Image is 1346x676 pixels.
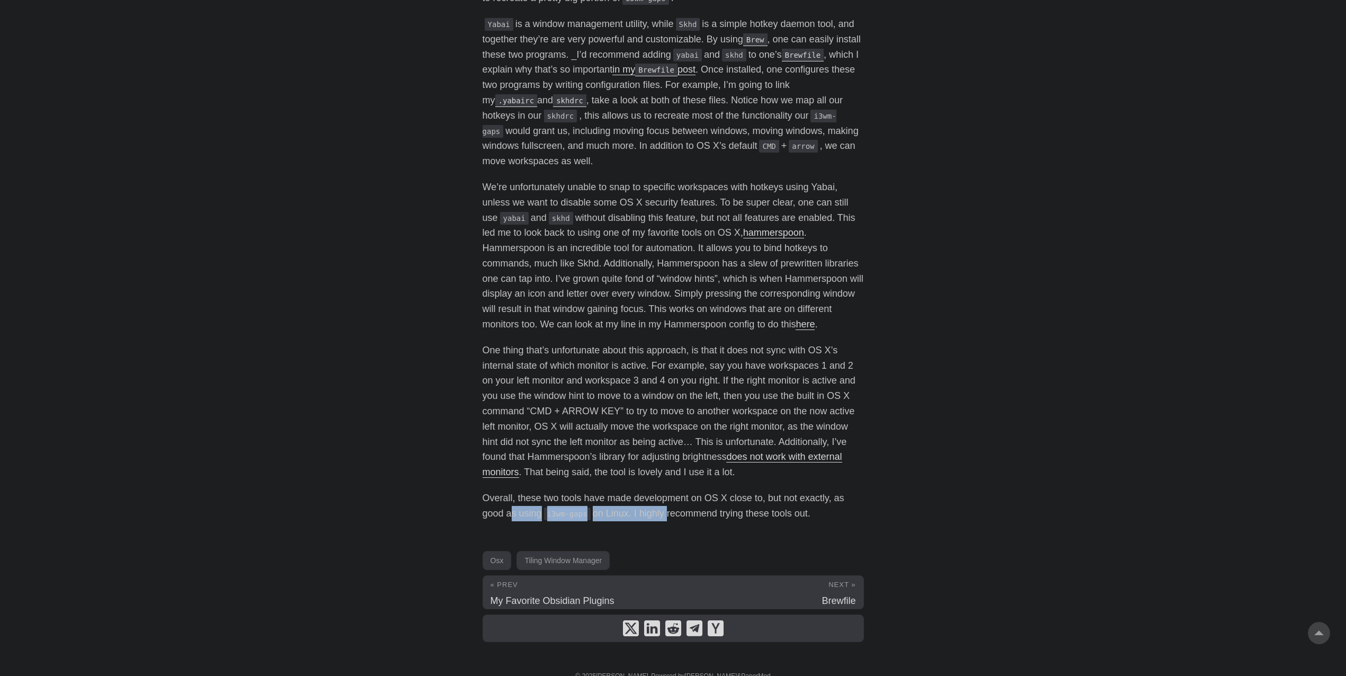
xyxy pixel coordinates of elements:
code: Yabai [485,18,513,31]
code: skhdrc [553,94,586,107]
code: skhdrc [544,110,577,122]
code: yabai [500,212,529,225]
p: We’re unfortunately unable to snap to specific workspaces with hotkeys using Yabai, unless we wan... [483,180,864,332]
code: CMD [759,140,779,153]
a: here [796,319,815,330]
a: Brewfile [782,49,824,60]
span: Next » [828,581,855,589]
code: yabai [673,49,702,61]
span: Brewfile [822,595,855,606]
a: share A Solid Tiling Window Manager For OSX on ycombinator [708,620,724,636]
code: arrow [789,140,817,153]
code: Brewfile [782,49,824,61]
a: « Prev My Favorite Obsidian Plugins [483,576,673,609]
a: in myBrewfilepost [612,64,696,75]
code: Skhd [676,18,700,31]
a: Brew [743,34,768,45]
code: i3wm-gaps [544,508,591,520]
a: .yabairc [495,95,538,105]
a: share A Solid Tiling Window Manager For OSX on linkedin [644,620,660,636]
a: share A Solid Tiling Window Manager For OSX on x [623,620,639,636]
span: « Prev [491,581,518,589]
a: Tiling Window Manager [516,551,610,570]
a: Next » Brewfile [673,576,863,609]
a: Osx [483,551,512,570]
code: .yabairc [495,94,538,107]
p: is a window management utility, while is a simple hotkey daemon tool, and together they’re are ve... [483,16,864,169]
code: skhd [549,212,573,225]
a: skhdrc [553,95,586,105]
span: My Favorite Obsidian Plugins [491,595,614,606]
p: One thing that’s unfortunate about this approach, is that it does not sync with OS X’s internal s... [483,343,864,480]
code: skhd [722,49,746,61]
code: Brew [743,33,768,46]
code: Brewfile [635,64,678,76]
a: share A Solid Tiling Window Manager For OSX on telegram [687,620,702,636]
code: i3wm-gaps [483,110,836,138]
a: share A Solid Tiling Window Manager For OSX on reddit [665,620,681,636]
p: Overall, these two tools have made development on OS X close to, but not exactly, as good as usin... [483,491,864,521]
a: go to top [1308,622,1330,644]
a: hammerspoon [743,227,804,238]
